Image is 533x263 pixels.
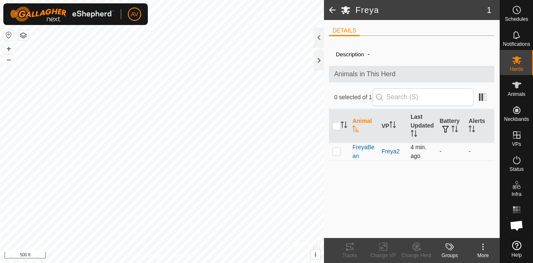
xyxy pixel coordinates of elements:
div: Groups [433,252,466,259]
span: Schedules [505,17,528,22]
div: Tracks [333,252,366,259]
span: Heatmap [506,217,527,222]
input: Search (S) [373,88,473,106]
p-sorticon: Activate to sort [468,127,475,133]
span: Infra [511,192,521,197]
a: Contact Us [170,252,194,260]
span: Status [509,167,523,172]
span: 0 selected of 1 [334,93,372,102]
td: - [465,143,494,160]
span: - [364,47,373,61]
label: Description [336,51,364,58]
div: Change VP [366,252,400,259]
span: FreyaBean [352,143,375,160]
span: AV [131,10,138,19]
a: Privacy Policy [129,252,160,260]
th: Alerts [465,109,494,143]
div: More [466,252,500,259]
span: Animals in This Herd [334,69,489,79]
th: Animal [349,109,378,143]
span: VPs [512,142,521,147]
p-sorticon: Activate to sort [352,127,359,133]
li: DETAILS [329,26,359,36]
th: VP [378,109,407,143]
td: - [436,143,466,160]
span: Animals [508,92,526,97]
a: Freya2 [381,148,400,155]
span: i [314,251,316,258]
span: 1 [487,4,491,16]
button: + [4,44,14,54]
span: Neckbands [504,117,529,122]
button: Map Layers [18,30,28,40]
th: Battery [436,109,466,143]
a: Help [500,238,533,261]
h2: Freya [356,5,487,15]
div: Change Herd [400,252,433,259]
th: Last Updated [407,109,436,143]
span: Sep 3, 2025, 6:38 AM [411,144,426,159]
span: Help [511,253,522,258]
button: i [311,250,320,259]
p-sorticon: Activate to sort [451,127,458,133]
button: – [4,55,14,65]
span: Herds [510,67,523,72]
p-sorticon: Activate to sort [389,123,396,129]
p-sorticon: Activate to sort [411,131,417,138]
a: Open chat [504,213,529,238]
button: Reset Map [4,30,14,40]
p-sorticon: Activate to sort [341,123,347,129]
span: Notifications [503,42,530,47]
img: Gallagher Logo [10,7,114,22]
